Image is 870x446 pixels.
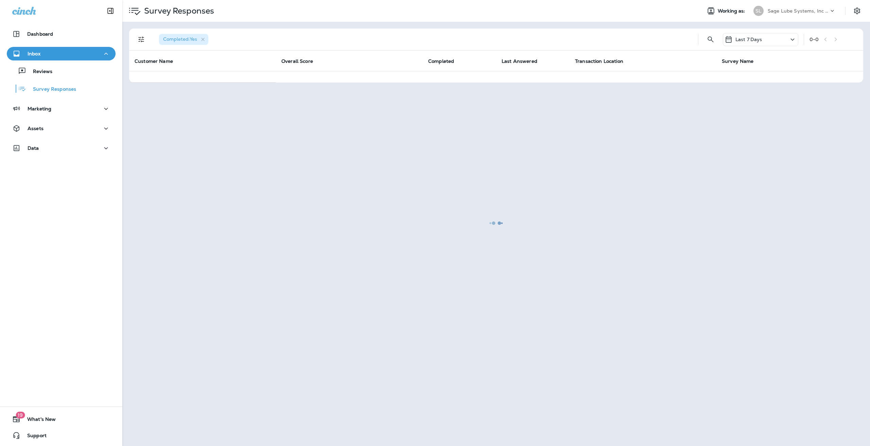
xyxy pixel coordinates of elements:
button: Reviews [7,64,116,78]
p: Assets [28,126,43,131]
p: Survey Responses [26,86,76,93]
button: Inbox [7,47,116,60]
button: Data [7,141,116,155]
span: 19 [16,412,25,418]
p: Data [28,145,39,151]
button: Survey Responses [7,82,116,96]
button: Marketing [7,102,116,115]
p: Inbox [28,51,40,56]
button: Dashboard [7,27,116,41]
span: What's New [20,416,56,425]
span: Support [20,433,47,441]
p: Dashboard [27,31,53,37]
button: Support [7,429,116,442]
button: 19What's New [7,412,116,426]
button: Assets [7,122,116,135]
button: Collapse Sidebar [101,4,120,18]
p: Reviews [26,69,52,75]
p: Marketing [28,106,51,111]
